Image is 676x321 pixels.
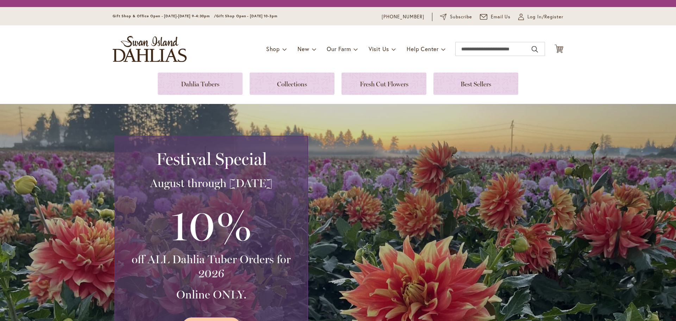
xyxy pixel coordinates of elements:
[450,13,472,20] span: Subscribe
[532,44,538,55] button: Search
[440,13,472,20] a: Subscribe
[480,13,511,20] a: Email Us
[216,14,277,18] span: Gift Shop Open - [DATE] 10-3pm
[491,13,511,20] span: Email Us
[124,197,299,252] h3: 10%
[518,13,563,20] a: Log In/Register
[124,288,299,302] h3: Online ONLY.
[527,13,563,20] span: Log In/Register
[124,149,299,169] h2: Festival Special
[113,36,187,62] a: store logo
[298,45,309,53] span: New
[407,45,439,53] span: Help Center
[369,45,389,53] span: Visit Us
[124,252,299,280] h3: off ALL Dahlia Tuber Orders for 2026
[266,45,280,53] span: Shop
[113,14,216,18] span: Gift Shop & Office Open - [DATE]-[DATE] 9-4:30pm /
[382,13,424,20] a: [PHONE_NUMBER]
[327,45,351,53] span: Our Farm
[124,176,299,190] h3: August through [DATE]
